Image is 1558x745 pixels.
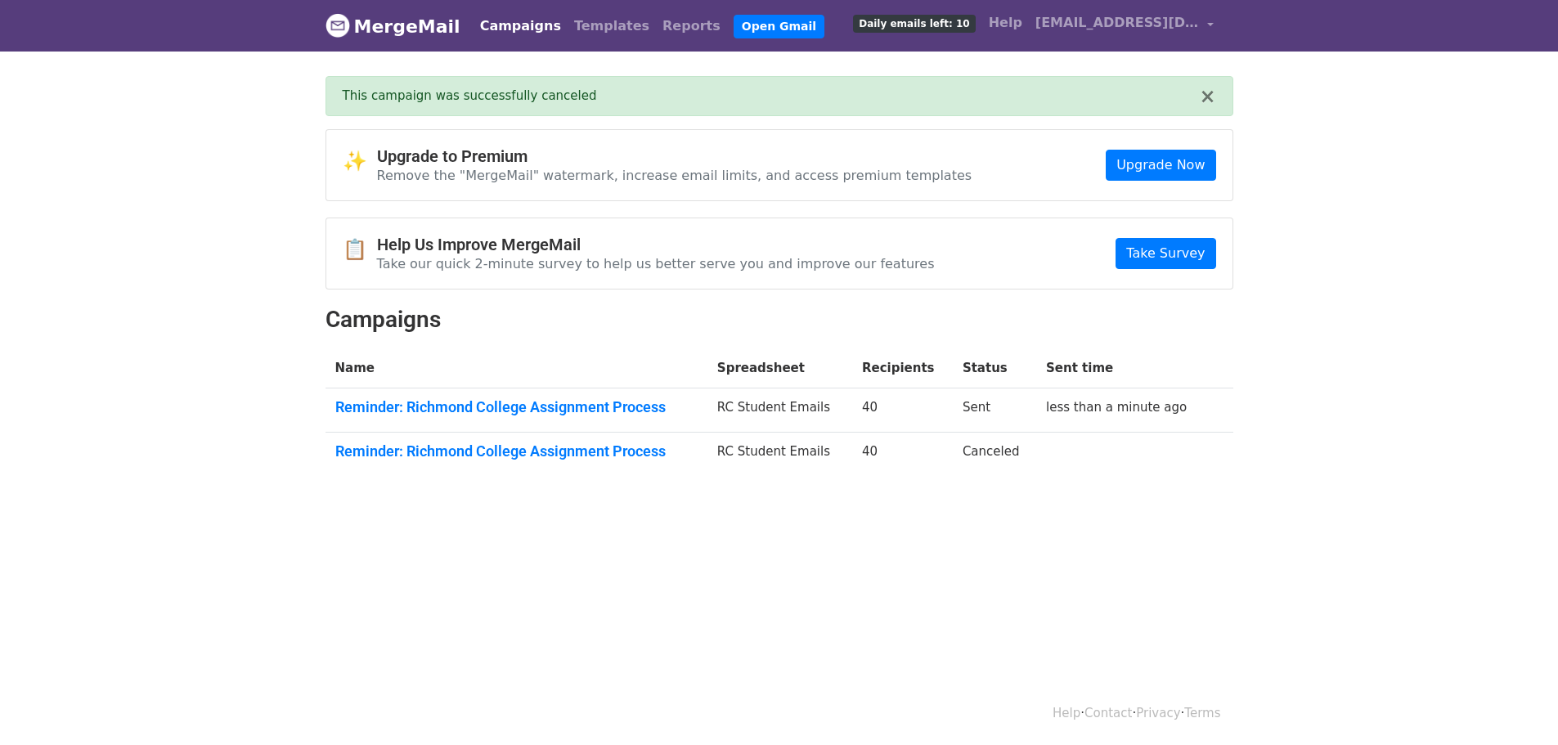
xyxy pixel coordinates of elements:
td: Sent [953,388,1036,433]
p: Take our quick 2-minute survey to help us better serve you and improve our features [377,255,935,272]
a: Reports [656,10,727,43]
td: 40 [852,388,953,433]
span: ✨ [343,150,377,173]
button: × [1199,87,1215,106]
a: Take Survey [1116,238,1215,269]
h4: Help Us Improve MergeMail [377,235,935,254]
span: 📋 [343,238,377,262]
a: Terms [1184,706,1220,720]
p: Remove the "MergeMail" watermark, increase email limits, and access premium templates [377,167,972,184]
td: RC Student Emails [707,388,852,433]
a: Help [982,7,1029,39]
th: Sent time [1036,349,1211,388]
a: Reminder: Richmond College Assignment Process [335,398,698,416]
a: Upgrade Now [1106,150,1215,181]
td: Canceled [953,433,1036,477]
th: Recipients [852,349,953,388]
h4: Upgrade to Premium [377,146,972,166]
th: Spreadsheet [707,349,852,388]
a: Help [1053,706,1080,720]
a: Contact [1084,706,1132,720]
span: [EMAIL_ADDRESS][DOMAIN_NAME] [1035,13,1199,33]
h2: Campaigns [326,306,1233,334]
a: Daily emails left: 10 [846,7,981,39]
a: less than a minute ago [1046,400,1187,415]
th: Name [326,349,707,388]
a: Templates [568,10,656,43]
span: Daily emails left: 10 [853,15,975,33]
th: Status [953,349,1036,388]
td: RC Student Emails [707,433,852,477]
td: 40 [852,433,953,477]
a: Open Gmail [734,15,824,38]
a: [EMAIL_ADDRESS][DOMAIN_NAME] [1029,7,1220,45]
div: This campaign was successfully canceled [343,87,1200,105]
a: MergeMail [326,9,460,43]
a: Privacy [1136,706,1180,720]
a: Campaigns [474,10,568,43]
img: MergeMail logo [326,13,350,38]
a: Reminder: Richmond College Assignment Process [335,442,698,460]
